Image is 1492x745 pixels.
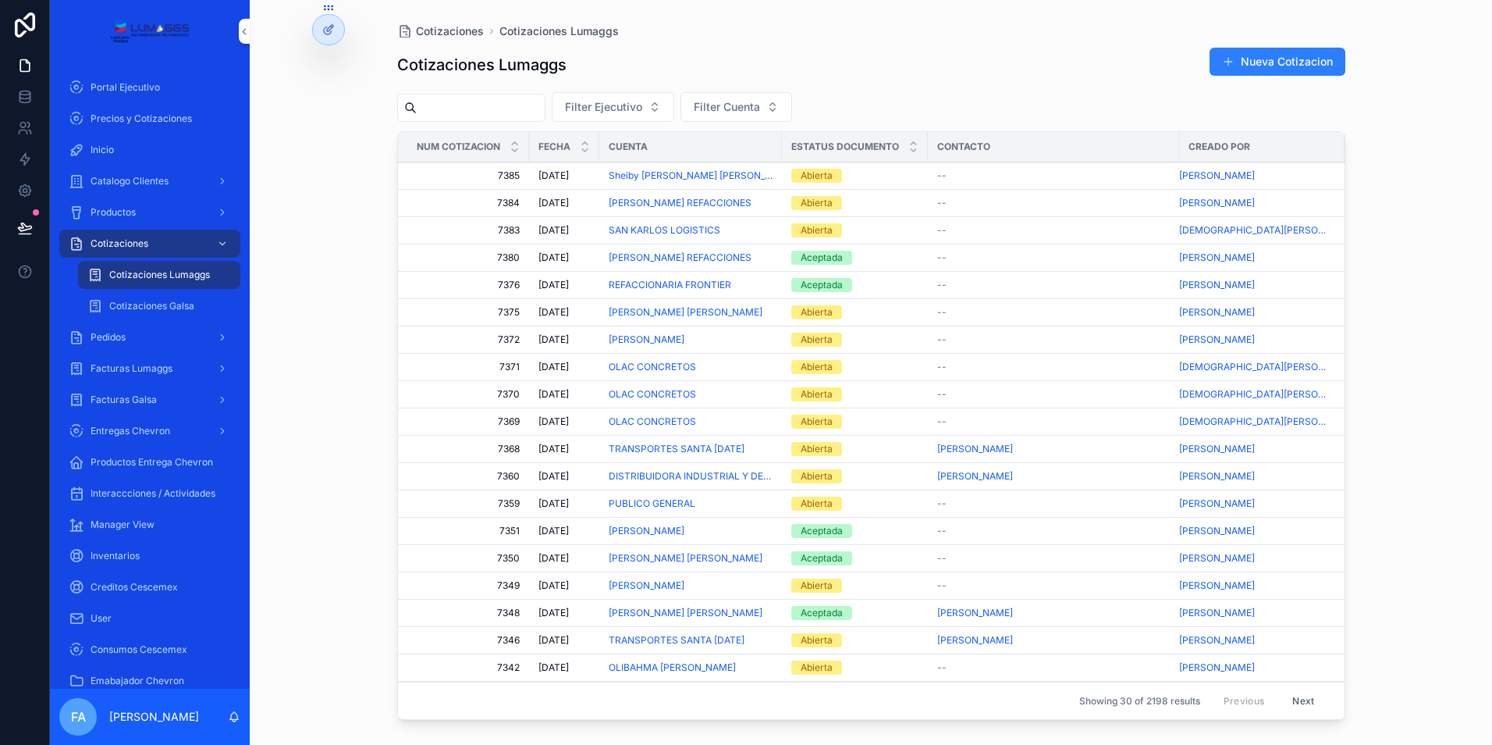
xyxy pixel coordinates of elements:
[801,633,833,647] div: Abierta
[538,361,590,373] a: [DATE]
[609,197,751,209] a: [PERSON_NAME] REFACCIONES
[609,607,762,619] a: [PERSON_NAME] [PERSON_NAME]
[538,497,569,510] span: [DATE]
[1179,333,1255,346] a: [PERSON_NAME]
[538,607,569,619] span: [DATE]
[801,606,843,620] div: Aceptada
[937,525,947,537] span: --
[1179,525,1255,537] a: [PERSON_NAME]
[801,196,833,210] div: Abierta
[609,525,684,537] a: [PERSON_NAME]
[417,470,520,483] a: 7360
[609,169,773,182] span: Sheiby [PERSON_NAME] [PERSON_NAME] [PERSON_NAME]
[791,524,918,538] a: Aceptada
[609,443,744,455] span: TRANSPORTES SANTA [DATE]
[91,175,169,187] span: Catalogo Clientes
[1179,579,1326,592] a: [PERSON_NAME]
[791,633,918,647] a: Abierta
[1179,497,1255,510] a: [PERSON_NAME]
[937,607,1013,619] a: [PERSON_NAME]
[538,634,590,647] a: [DATE]
[1179,197,1255,209] a: [PERSON_NAME]
[609,361,773,373] a: OLAC CONCRETOS
[1179,607,1326,619] a: [PERSON_NAME]
[609,361,696,373] span: OLAC CONCRETOS
[609,525,773,537] a: [PERSON_NAME]
[1179,497,1326,510] a: [PERSON_NAME]
[91,144,114,156] span: Inicio
[91,487,215,500] span: Interaccciones / Actividades
[59,73,240,102] a: Portal Ejecutivo
[609,251,773,264] a: [PERSON_NAME] REFACCIONES
[91,331,126,344] span: Pedidos
[937,607,1170,619] a: [PERSON_NAME]
[417,415,520,428] a: 7369
[937,306,1170,319] a: --
[609,251,751,264] a: [PERSON_NAME] REFACCIONES
[109,300,194,312] span: Cotizaciones Galsa
[59,479,240,508] a: Interaccciones / Actividades
[59,542,240,570] a: Inventarios
[1179,306,1255,319] a: [PERSON_NAME]
[609,470,773,483] a: DISTRIBUIDORA INDUSTRIAL Y DE LUBRICANTES CAMPOS
[609,552,762,565] span: [PERSON_NAME] [PERSON_NAME]
[417,333,520,346] a: 7372
[801,442,833,456] div: Abierta
[609,388,773,401] a: OLAC CONCRETOS
[937,443,1013,455] span: [PERSON_NAME]
[937,443,1170,455] a: [PERSON_NAME]
[538,279,590,291] a: [DATE]
[937,634,1170,647] a: [PERSON_NAME]
[937,415,947,428] span: --
[1210,48,1345,76] button: Nueva Cotizacion
[937,279,947,291] span: --
[91,112,192,125] span: Precios y Cotizaciones
[801,305,833,319] div: Abierta
[1179,388,1326,401] a: [DEMOGRAPHIC_DATA][PERSON_NAME]
[1179,361,1326,373] span: [DEMOGRAPHIC_DATA][PERSON_NAME]
[1179,443,1326,455] a: [PERSON_NAME]
[417,279,520,291] a: 7376
[937,552,947,565] span: --
[538,607,590,619] a: [DATE]
[791,360,918,374] a: Abierta
[801,579,833,593] div: Abierta
[937,470,1013,483] span: [PERSON_NAME]
[538,415,569,428] span: [DATE]
[1179,224,1326,237] a: [DEMOGRAPHIC_DATA][PERSON_NAME]
[801,333,833,347] div: Abierta
[417,251,520,264] a: 7380
[694,99,760,115] span: Filter Cuenta
[937,361,947,373] span: --
[937,388,1170,401] a: --
[538,470,569,483] span: [DATE]
[1179,470,1255,483] a: [PERSON_NAME]
[499,23,619,39] span: Cotizaciones Lumaggs
[1179,415,1326,428] a: [DEMOGRAPHIC_DATA][PERSON_NAME]
[801,497,833,511] div: Abierta
[538,388,569,401] span: [DATE]
[609,279,731,291] span: REFACCIONARIA FRONTIER
[609,415,696,428] span: OLAC CONCRETOS
[538,333,590,346] a: [DATE]
[937,470,1170,483] a: [PERSON_NAME]
[417,169,520,182] a: 7385
[1179,333,1326,346] a: [PERSON_NAME]
[538,361,569,373] span: [DATE]
[937,306,947,319] span: --
[1179,169,1326,182] a: [PERSON_NAME]
[59,355,240,383] a: Facturas Lumaggs
[109,269,210,281] span: Cotizaciones Lumaggs
[609,333,773,346] a: [PERSON_NAME]
[91,81,160,94] span: Portal Ejecutivo
[417,497,520,510] a: 7359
